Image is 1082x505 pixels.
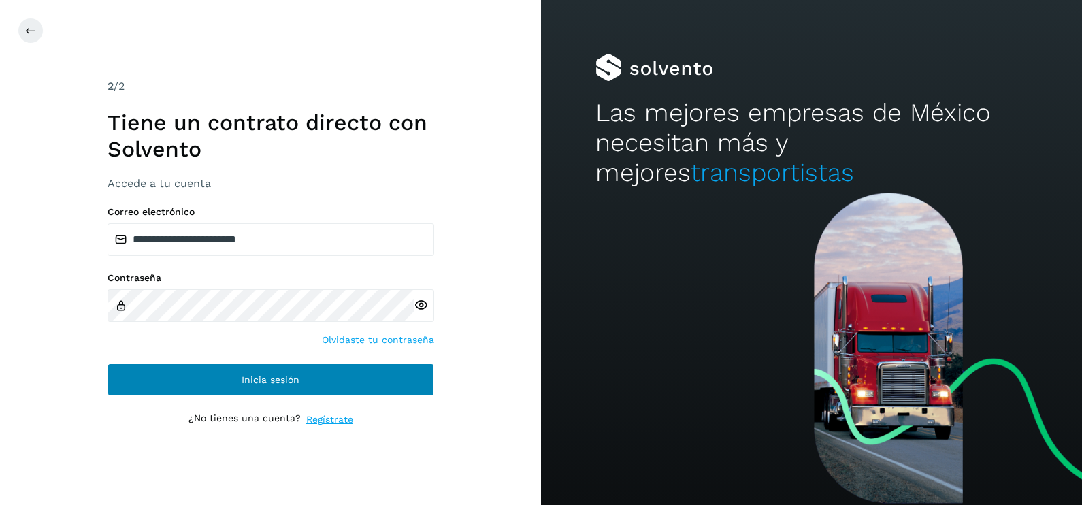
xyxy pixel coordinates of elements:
a: Regístrate [306,412,353,427]
p: ¿No tienes una cuenta? [188,412,301,427]
label: Contraseña [108,272,434,284]
h3: Accede a tu cuenta [108,177,434,190]
div: /2 [108,78,434,95]
h1: Tiene un contrato directo con Solvento [108,110,434,162]
span: 2 [108,80,114,93]
label: Correo electrónico [108,206,434,218]
span: Inicia sesión [242,375,299,385]
button: Inicia sesión [108,363,434,396]
h2: Las mejores empresas de México necesitan más y mejores [595,98,1028,189]
span: transportistas [691,158,854,187]
a: Olvidaste tu contraseña [322,333,434,347]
